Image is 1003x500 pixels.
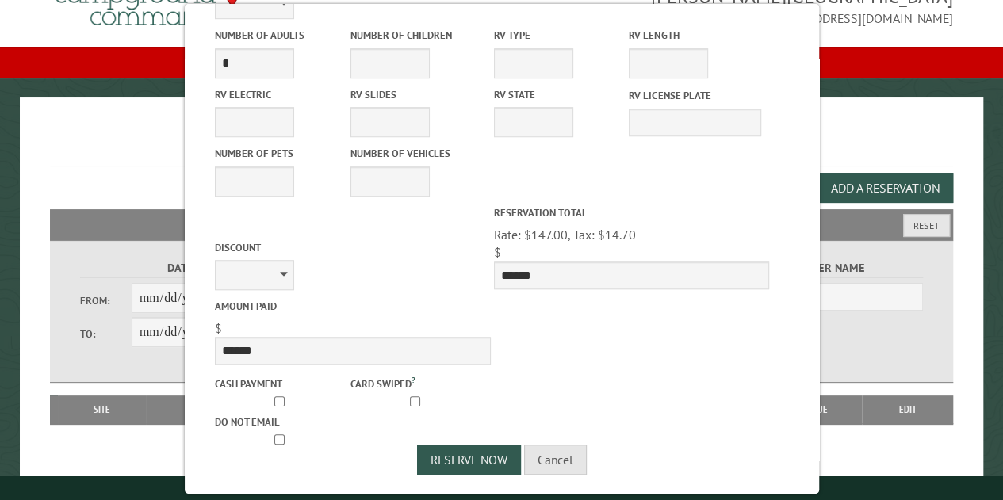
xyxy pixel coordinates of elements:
[214,28,346,43] label: Number of Adults
[411,374,415,385] a: ?
[862,395,952,424] th: Edit
[716,259,923,277] label: Customer Name
[214,240,490,255] label: Discount
[80,326,132,342] label: To:
[214,376,346,391] label: Cash payment
[50,123,953,166] h1: Reservations
[58,395,145,424] th: Site
[146,395,261,424] th: Dates
[80,293,132,308] label: From:
[80,259,287,277] label: Dates
[214,320,221,336] span: $
[417,445,521,475] button: Reserve Now
[214,87,346,102] label: RV Electric
[350,146,482,161] label: Number of Vehicles
[778,395,863,424] th: Due
[493,28,626,43] label: RV Type
[903,214,950,237] button: Reset
[214,146,346,161] label: Number of Pets
[350,373,482,391] label: Card swiped
[50,209,953,239] h2: Filters
[493,87,626,102] label: RV State
[629,88,761,103] label: RV License Plate
[524,445,587,475] button: Cancel
[817,173,953,203] button: Add a Reservation
[350,87,482,102] label: RV Slides
[493,244,500,260] span: $
[214,414,346,429] label: Do not email
[629,28,761,43] label: RV Length
[493,227,635,242] span: Rate: $147.00, Tax: $14.70
[350,28,482,43] label: Number of Children
[493,205,769,220] label: Reservation Total
[214,299,490,314] label: Amount paid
